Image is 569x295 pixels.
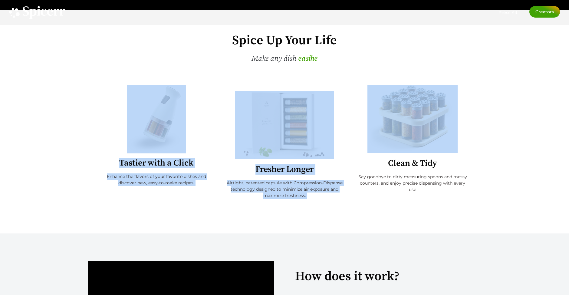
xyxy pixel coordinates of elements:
h2: Fresher Longer [225,165,344,174]
span: s [306,52,309,65]
span: Make any dish [252,54,296,63]
span: i [308,52,311,65]
a: Press Kit [498,6,518,15]
img: A multi-compartment spice grinder containing various spices, with a sleek white and black design,... [127,85,186,153]
span: Creators [535,10,554,14]
p: Say goodbye to dirty measuring spoons and messy counters, and enjoy precise dispensing with every... [356,174,469,193]
h2: Spice Up Your Life [88,34,481,47]
a: Creators [529,6,560,18]
span: a [301,52,306,65]
h2: How does it work? [295,270,478,283]
p: Airtight, patented capsule with Compression-Dispense technology designed to minimize air exposure... [225,180,344,199]
p: Enhance the flavors of your favorite dishes and discover new, easy-to-make recipes. [100,173,213,186]
span: Press Kit [498,10,518,15]
span: e [298,52,302,65]
h2: Tastier with a Click [100,159,213,167]
img: A white box labeled "The Essential Collection" contains six spice jars. Basil leaves and scattere... [235,91,334,159]
img: A spice rack with a grid-like design holds multiple clear tubes filled with various colorful spic... [367,85,458,153]
h2: Clean & Tidy [356,159,469,168]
